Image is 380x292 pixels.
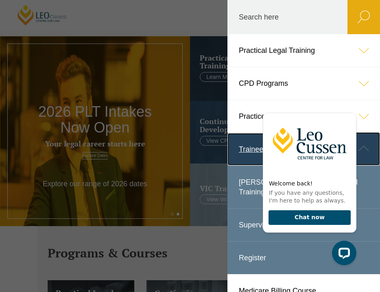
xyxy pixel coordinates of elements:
[227,67,380,100] a: CPD Programs
[227,242,380,274] a: Register
[256,98,360,272] iframe: LiveChat chat widget
[227,34,380,67] a: Practical Legal Training
[227,133,380,166] a: Traineeship Workshops
[227,209,380,241] a: Supervised Legal Training
[227,166,380,208] a: [PERSON_NAME] Supervised Legal Training
[227,100,380,133] a: Practice Management Course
